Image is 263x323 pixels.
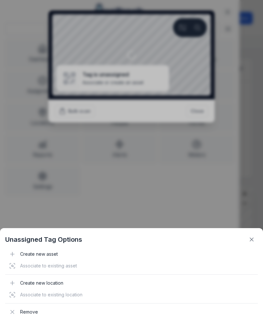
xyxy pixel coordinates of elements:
div: Associate to existing location [5,289,258,301]
div: Create new asset [5,248,258,260]
strong: Unassigned Tag Options [5,235,82,244]
div: Create new location [5,277,258,289]
div: Associate to existing asset [5,260,258,272]
div: Remove [5,306,258,318]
